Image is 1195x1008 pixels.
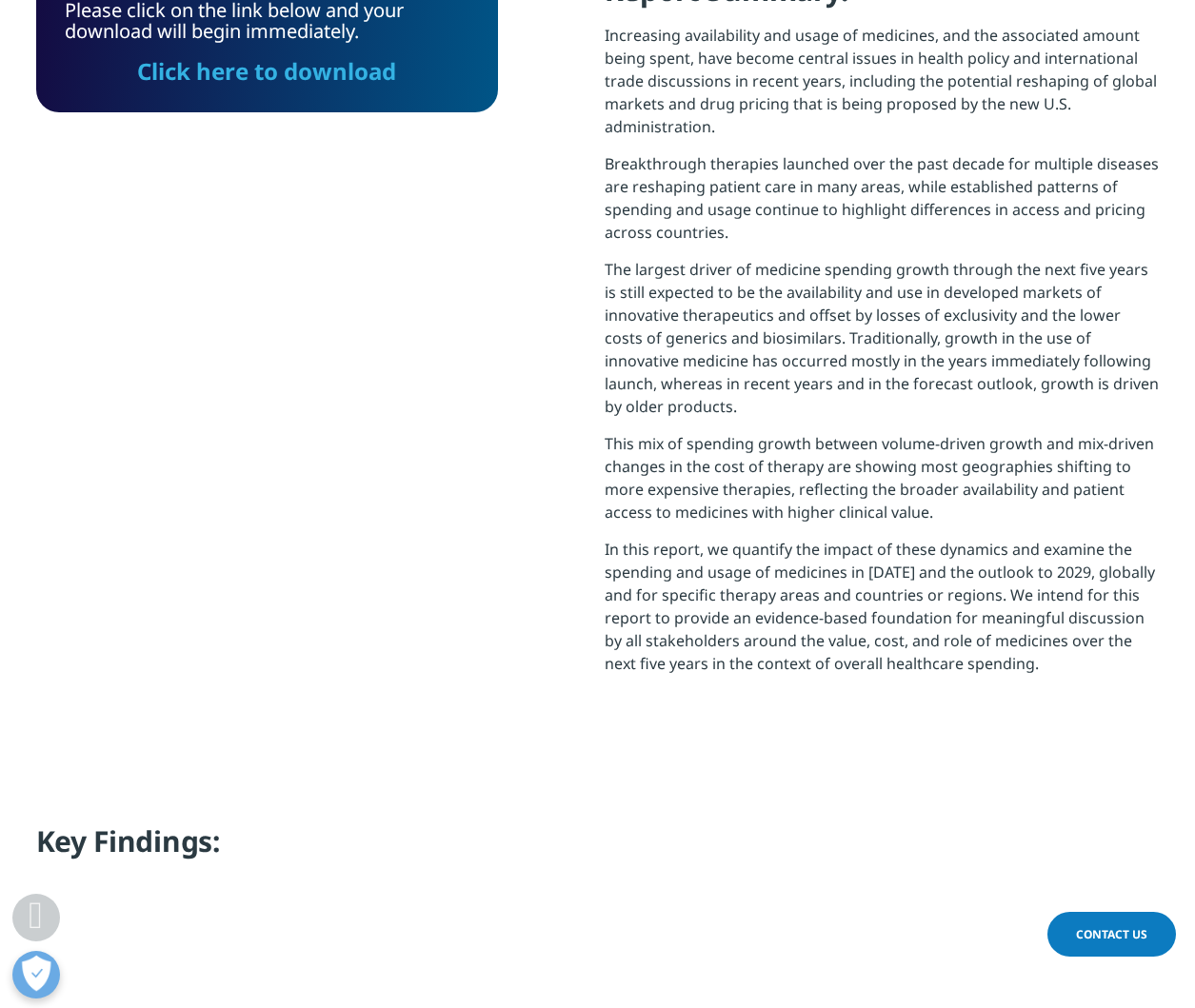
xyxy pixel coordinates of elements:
p: This mix of spending growth between volume-driven growth and mix-driven changes in the cost of th... [605,432,1160,538]
p: Increasing availability and usage of medicines, and the associated amount being spent, have becom... [605,24,1160,152]
a: Click here to download [137,55,396,87]
button: Präferenzen öffnen [12,951,60,998]
a: Contact Us [1047,912,1176,957]
p: Breakthrough therapies launched over the past decade for multiple diseases are reshaping patient ... [605,152,1160,258]
h4: Key Findings: [36,822,1160,875]
p: The largest driver of medicine spending growth through the next five years is still expected to b... [605,258,1160,432]
p: In this report, we quantify the impact of these dynamics and examine the spending and usage of me... [605,538,1160,689]
span: Contact Us [1076,926,1147,942]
